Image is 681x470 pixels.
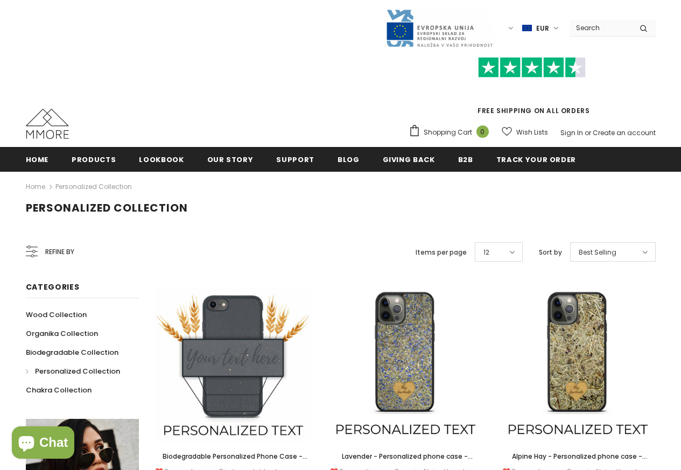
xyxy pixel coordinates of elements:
iframe: Customer reviews powered by Trustpilot [409,78,656,106]
span: Chakra Collection [26,385,92,395]
span: 12 [483,247,489,258]
span: Biodegradable Collection [26,347,118,357]
a: Products [72,147,116,171]
span: or [585,128,591,137]
img: Javni Razpis [385,9,493,48]
span: Personalized Collection [35,366,120,376]
span: Lookbook [139,155,184,165]
a: Our Story [207,147,254,171]
a: Alpine Hay - Personalized phone case - Personalized gift [500,451,656,462]
span: Refine by [45,246,74,258]
span: Personalized Collection [26,200,188,215]
a: Personalized Collection [26,362,120,381]
a: Home [26,180,45,193]
a: support [276,147,314,171]
a: Javni Razpis [385,23,493,32]
span: EUR [536,23,549,34]
a: Track your order [496,147,576,171]
a: Biodegradable Personalized Phone Case - Black [155,451,311,462]
a: Biodegradable Collection [26,343,118,362]
span: B2B [458,155,473,165]
a: B2B [458,147,473,171]
span: FREE SHIPPING ON ALL ORDERS [409,62,656,115]
span: 0 [476,125,489,138]
img: MMORE Cases [26,109,69,139]
span: Wood Collection [26,310,87,320]
span: Track your order [496,155,576,165]
input: Search Site [570,20,631,36]
label: Items per page [416,247,467,258]
span: Categories [26,282,80,292]
a: Home [26,147,49,171]
a: Sign In [560,128,583,137]
span: Shopping Cart [424,127,472,138]
a: Chakra Collection [26,381,92,399]
label: Sort by [539,247,562,258]
a: Blog [338,147,360,171]
span: Wish Lists [516,127,548,138]
span: support [276,155,314,165]
span: Organika Collection [26,328,98,339]
span: Home [26,155,49,165]
inbox-online-store-chat: Shopify online store chat [9,426,78,461]
a: Wish Lists [502,123,548,142]
img: Trust Pilot Stars [478,57,586,78]
span: Giving back [383,155,435,165]
a: Organika Collection [26,324,98,343]
a: Wood Collection [26,305,87,324]
a: Personalized Collection [55,182,132,191]
span: Our Story [207,155,254,165]
a: Lavender - Personalized phone case - Personalized gift [327,451,483,462]
a: Shopping Cart 0 [409,124,494,141]
span: Best Selling [579,247,616,258]
a: Create an account [593,128,656,137]
span: Products [72,155,116,165]
a: Giving back [383,147,435,171]
a: Lookbook [139,147,184,171]
span: Blog [338,155,360,165]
